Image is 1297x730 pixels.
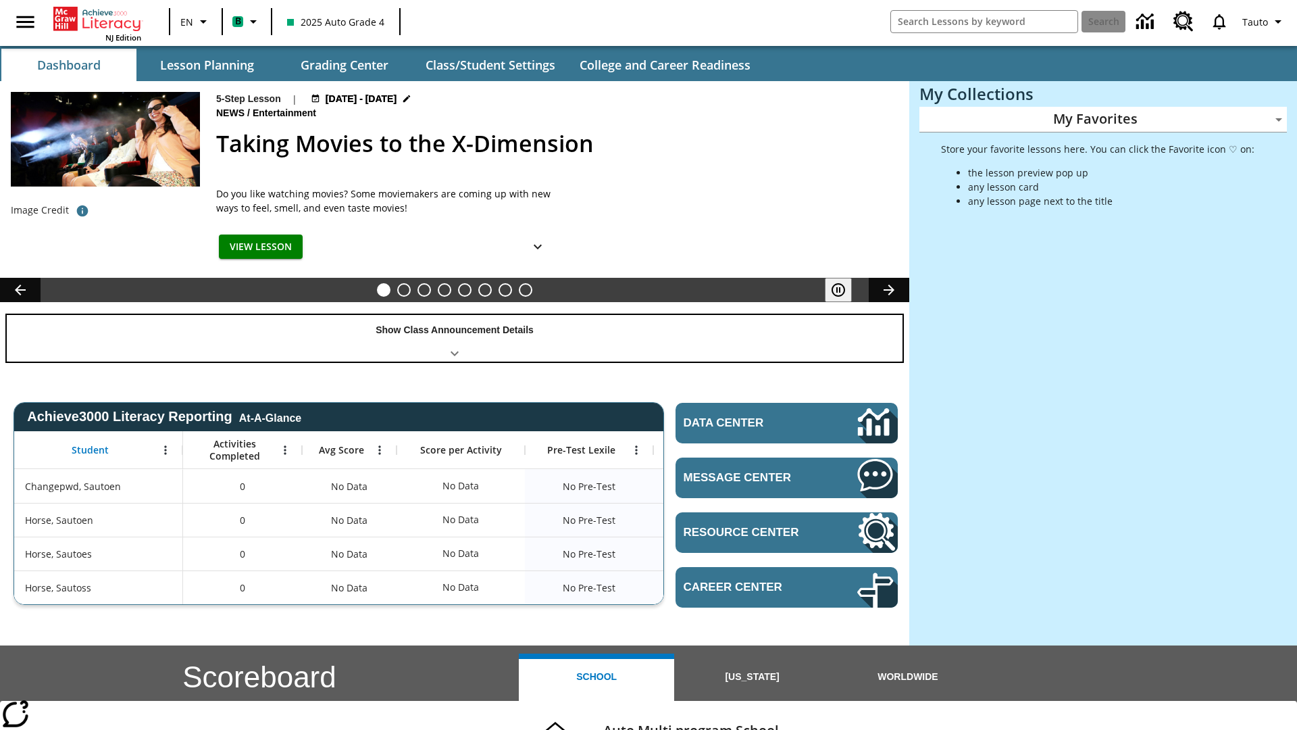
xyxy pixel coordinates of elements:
li: the lesson preview pop up [968,166,1254,180]
a: Data Center [1128,3,1165,41]
div: No Data, Horse, Sautoen [653,503,782,537]
p: 5-Step Lesson [216,92,281,106]
button: Open Menu [370,440,390,460]
a: Resource Center, Will open in new tab [1165,3,1202,40]
div: No Data, Horse, Sautoen [436,506,486,533]
img: Panel in front of the seats sprays water mist to the happy audience at a 4DX-equipped theater. [11,92,200,187]
div: No Data, Changepwd, Sautoen [436,472,486,500]
div: At-A-Glance [239,410,301,424]
a: Notifications [1202,4,1237,39]
span: Entertainment [253,106,319,121]
p: Show Class Announcement Details [376,323,534,337]
div: Home [53,4,141,43]
button: Slide 8 Sleepless in the Animal Kingdom [519,283,532,297]
div: No Data, Horse, Sautoss [302,570,397,604]
div: My Favorites [919,107,1287,132]
div: No Data, Horse, Sautoss [653,570,782,604]
p: Image Credit [11,203,69,217]
span: Data Center [684,416,811,430]
span: B [235,13,241,30]
div: No Data, Horse, Sautoes [436,540,486,567]
span: Tauto [1242,15,1268,29]
div: 0, Changepwd, Sautoen [183,469,302,503]
span: News [216,106,247,121]
span: 0 [240,547,245,561]
span: Horse, Sautoes [25,547,92,561]
button: School [519,654,674,701]
h2: Taking Movies to the X-Dimension [216,126,893,161]
span: Horse, Sautoss [25,581,91,595]
span: No Data [324,540,374,568]
a: Message Center [676,458,898,498]
div: No Data, Changepwd, Sautoen [302,469,397,503]
span: Horse, Sautoen [25,513,93,527]
button: Aug 18 - Aug 24 Choose Dates [308,92,415,106]
span: Score per Activity [420,444,502,456]
span: No Data [324,574,374,602]
span: 0 [240,479,245,493]
div: No Data, Horse, Sautoss [436,574,486,601]
span: No Pre-Test, Horse, Sautoen [563,513,615,527]
button: Worldwide [830,654,986,701]
button: Slide 2 Cars of the Future? [397,283,411,297]
button: Open side menu [5,2,45,42]
a: Data Center [676,403,898,443]
span: Resource Center [684,526,817,539]
a: Career Center [676,567,898,608]
button: Slide 3 Do You Want Fries With That? [417,283,431,297]
div: Pause [825,278,865,302]
li: any lesson card [968,180,1254,194]
button: Show Details [524,235,551,260]
button: Grading Center [277,49,412,81]
button: College and Career Readiness [569,49,761,81]
button: Photo credit: Photo by The Asahi Shimbun via Getty Images [69,199,96,223]
button: Open Menu [155,440,176,460]
span: No Data [324,506,374,534]
a: Resource Center, Will open in new tab [676,512,898,553]
button: View Lesson [219,235,303,260]
button: Profile/Settings [1237,9,1292,34]
span: / [247,107,250,118]
span: 2025 Auto Grade 4 [287,15,384,29]
button: Lesson carousel, Next [869,278,909,302]
button: Boost Class color is mint green. Change class color [227,9,267,34]
h3: My Collections [919,84,1287,103]
span: Avg Score [319,444,364,456]
div: 0, Horse, Sautoes [183,537,302,570]
span: No Pre-Test, Horse, Sautoes [563,547,615,561]
div: No Data, Changepwd, Sautoen [653,469,782,503]
button: Slide 7 Career Lesson [499,283,512,297]
input: search field [891,11,1077,32]
span: Achieve3000 Literacy Reporting [27,409,301,424]
div: Show Class Announcement Details [7,315,902,362]
div: No Data, Horse, Sautoes [302,537,397,570]
button: Class/Student Settings [415,49,566,81]
button: Lesson Planning [139,49,274,81]
p: Do you like watching movies? Some moviemakers are coming up with new ways to feel, smell, and eve... [216,187,554,215]
button: Language: EN, Select a language [174,9,218,34]
div: No Data, Horse, Sautoes [653,537,782,570]
button: [US_STATE] [674,654,830,701]
button: Open Menu [275,440,295,460]
span: | [292,92,297,106]
span: No Data [324,472,374,500]
span: EN [180,15,193,29]
button: Slide 4 What's the Big Idea? [438,283,451,297]
li: any lesson page next to the title [968,194,1254,208]
span: No Pre-Test, Changepwd, Sautoen [563,479,615,493]
span: [DATE] - [DATE] [326,92,397,106]
span: Career Center [684,581,817,594]
span: 0 [240,581,245,595]
p: Store your favorite lessons here. You can click the Favorite icon ♡ on: [941,142,1254,156]
button: Pause [825,278,852,302]
button: Slide 5 One Idea, Lots of Hard Work [458,283,472,297]
span: NJ Edition [105,32,141,43]
span: Message Center [684,471,817,485]
button: Open Menu [626,440,646,460]
span: Pre-Test Lexile [547,444,615,456]
button: Slide 6 Pre-release lesson [478,283,492,297]
div: 0, Horse, Sautoss [183,570,302,604]
span: 0 [240,513,245,527]
span: Student [72,444,109,456]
